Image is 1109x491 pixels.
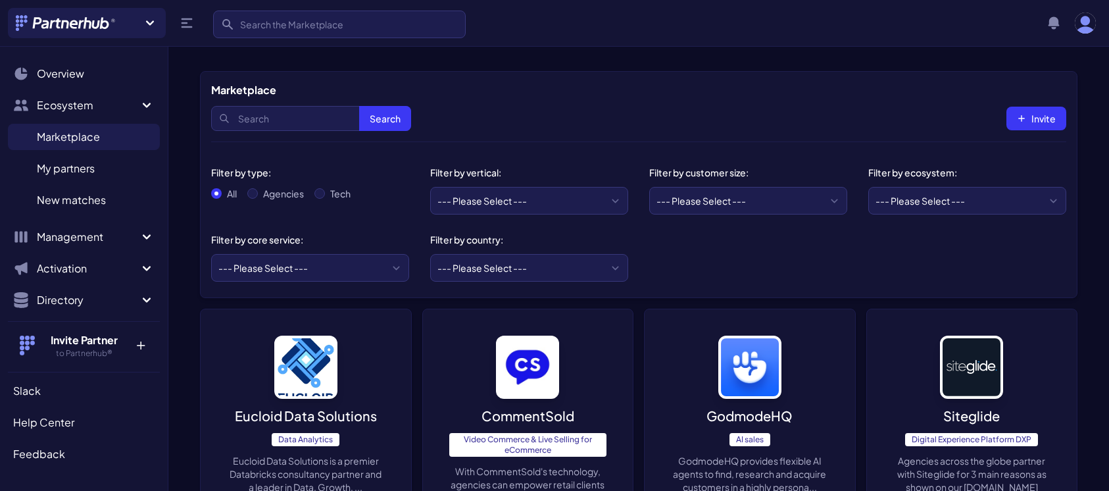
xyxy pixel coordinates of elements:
div: Filter by customer size: [649,166,837,179]
span: Overview [37,66,84,82]
span: My partners [37,161,95,176]
img: user photo [1075,13,1096,34]
span: Slack [13,383,41,399]
img: image_alt [496,336,559,399]
button: Search [359,106,411,131]
div: Filter by type: [211,166,399,179]
button: Management [8,224,160,250]
a: Feedback [8,441,160,467]
span: New matches [37,192,106,208]
span: Directory [37,292,139,308]
div: Filter by country: [430,233,618,246]
span: Help Center [13,415,74,430]
button: Invite Partner to Partnerhub® + [8,321,160,369]
p: + [126,332,155,353]
button: Invite [1006,107,1066,130]
input: Search [211,106,411,131]
img: image_alt [274,336,337,399]
img: image_alt [718,336,781,399]
button: Directory [8,287,160,313]
span: Marketplace [37,129,100,145]
img: image_alt [940,336,1003,399]
h4: Invite Partner [41,332,126,348]
a: Marketplace [8,124,160,150]
span: Ecosystem [37,97,139,113]
button: Activation [8,255,160,282]
p: Eucloid Data Solutions [235,407,377,425]
a: Overview [8,61,160,87]
img: Partnerhub® Logo [16,15,116,31]
span: Management [37,229,139,245]
label: All [227,187,237,200]
a: New matches [8,187,160,213]
a: Slack [8,378,160,404]
span: Video Commerce & Live Selling for eCommerce [449,433,607,457]
input: Search the Marketplace [213,11,466,38]
label: Tech [330,187,351,200]
span: Data Analytics [272,433,339,446]
label: Agencies [263,187,304,200]
span: Activation [37,261,139,276]
span: Feedback [13,446,65,462]
p: Siteglide [943,407,1000,425]
a: My partners [8,155,160,182]
a: Help Center [8,409,160,436]
span: Digital Experience Platform DXP [905,433,1038,446]
p: CommentSold [481,407,574,425]
h5: Marketplace [211,82,276,98]
div: Filter by ecosystem: [868,166,1056,179]
span: AI sales [729,433,770,446]
p: GodmodeHQ [706,407,793,425]
div: Filter by core service: [211,233,399,246]
h5: to Partnerhub® [41,348,126,359]
div: Filter by vertical: [430,166,618,179]
button: Ecosystem [8,92,160,118]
